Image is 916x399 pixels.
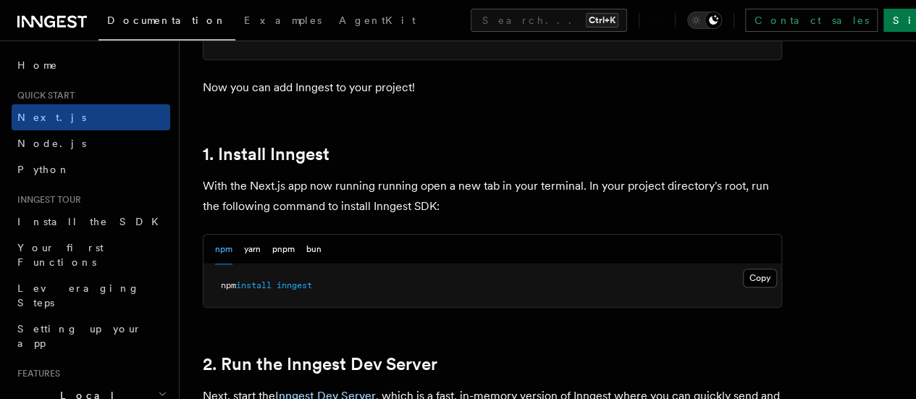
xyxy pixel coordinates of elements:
button: pnpm [272,235,295,264]
span: AgentKit [339,14,416,26]
span: Your first Functions [17,242,104,268]
span: Documentation [107,14,227,26]
kbd: Ctrl+K [586,13,618,28]
span: Setting up your app [17,323,142,349]
a: 2. Run the Inngest Dev Server [203,354,437,374]
a: Install the SDK [12,209,170,235]
span: Inngest tour [12,194,81,206]
span: Examples [244,14,322,26]
span: install [236,280,272,290]
span: Home [17,58,58,72]
button: bun [306,235,322,264]
a: Contact sales [745,9,878,32]
p: With the Next.js app now running running open a new tab in your terminal. In your project directo... [203,176,782,217]
span: Next.js [17,112,86,123]
a: Node.js [12,130,170,156]
a: Next.js [12,104,170,130]
a: Your first Functions [12,235,170,275]
a: Python [12,156,170,182]
a: 1. Install Inngest [203,144,329,164]
span: Quick start [12,90,75,101]
a: Leveraging Steps [12,275,170,316]
button: npm [215,235,232,264]
a: AgentKit [330,4,424,39]
span: npm [221,280,236,290]
button: yarn [244,235,261,264]
span: Install the SDK [17,216,167,227]
a: Examples [235,4,330,39]
span: Node.js [17,138,86,149]
a: Setting up your app [12,316,170,356]
a: Documentation [98,4,235,41]
span: Features [12,368,60,379]
button: Search...Ctrl+K [471,9,627,32]
span: Python [17,164,70,175]
button: Toggle dark mode [687,12,722,29]
button: Copy [743,269,777,287]
span: Leveraging Steps [17,282,140,308]
a: Home [12,52,170,78]
p: Now you can add Inngest to your project! [203,77,782,98]
span: inngest [277,280,312,290]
